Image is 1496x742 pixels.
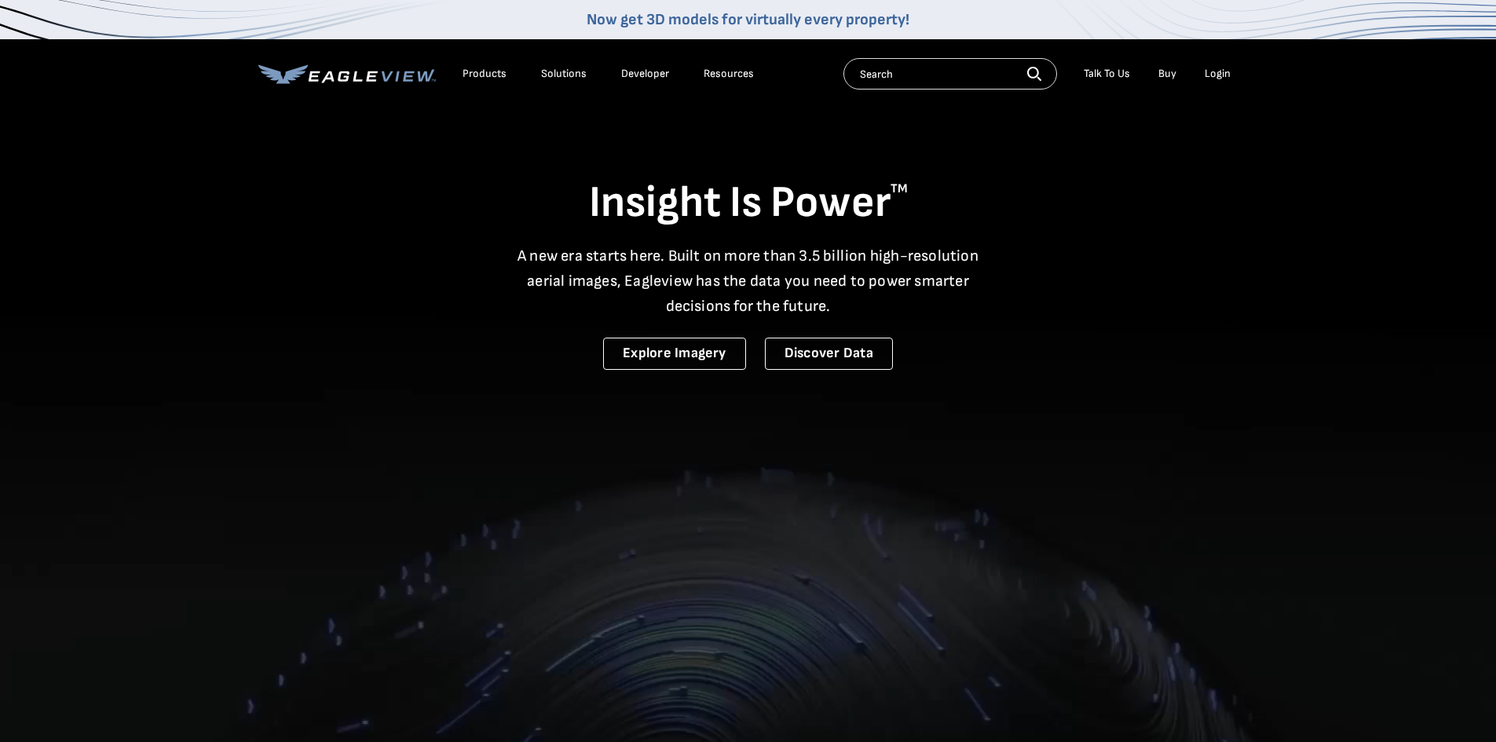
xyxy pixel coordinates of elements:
[765,338,893,370] a: Discover Data
[587,10,909,29] a: Now get 3D models for virtually every property!
[1084,67,1130,81] div: Talk To Us
[1205,67,1231,81] div: Login
[508,243,989,319] p: A new era starts here. Built on more than 3.5 billion high-resolution aerial images, Eagleview ha...
[621,67,669,81] a: Developer
[891,181,908,196] sup: TM
[843,58,1057,90] input: Search
[258,176,1238,231] h1: Insight Is Power
[603,338,746,370] a: Explore Imagery
[1158,67,1176,81] a: Buy
[463,67,507,81] div: Products
[541,67,587,81] div: Solutions
[704,67,754,81] div: Resources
